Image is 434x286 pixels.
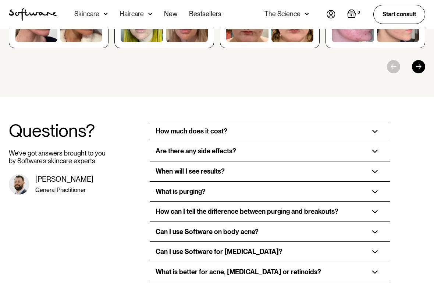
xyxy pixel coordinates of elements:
[356,9,362,16] div: 0
[156,248,282,256] div: Can I use Software for [MEDICAL_DATA]?
[156,167,225,175] div: When will I see results?
[9,8,57,21] img: Software Logo
[156,268,321,276] div: What is better for acne, [MEDICAL_DATA] or retinoids?
[264,10,300,18] div: The Science
[35,186,93,193] div: General Practitioner
[347,9,362,20] a: Open empty cart
[156,147,236,155] div: Are there any side effects?
[74,10,99,18] div: Skincare
[373,5,425,24] a: Start consult
[305,10,309,18] img: arrow down
[9,8,57,21] a: home
[156,207,338,216] div: How can I tell the difference between purging and breakouts?
[9,121,108,140] h2: Questions?
[148,10,152,18] img: arrow down
[156,188,206,196] div: What is purging?
[156,228,259,236] div: Can I use Software on body acne?
[9,149,108,165] p: We’ve got answers brought to you by Software’s skincare experts.
[9,174,29,195] img: Dr, Matt headshot
[104,10,108,18] img: arrow down
[120,10,144,18] div: Haircare
[35,175,93,184] div: [PERSON_NAME]
[156,127,227,135] div: How much does it cost?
